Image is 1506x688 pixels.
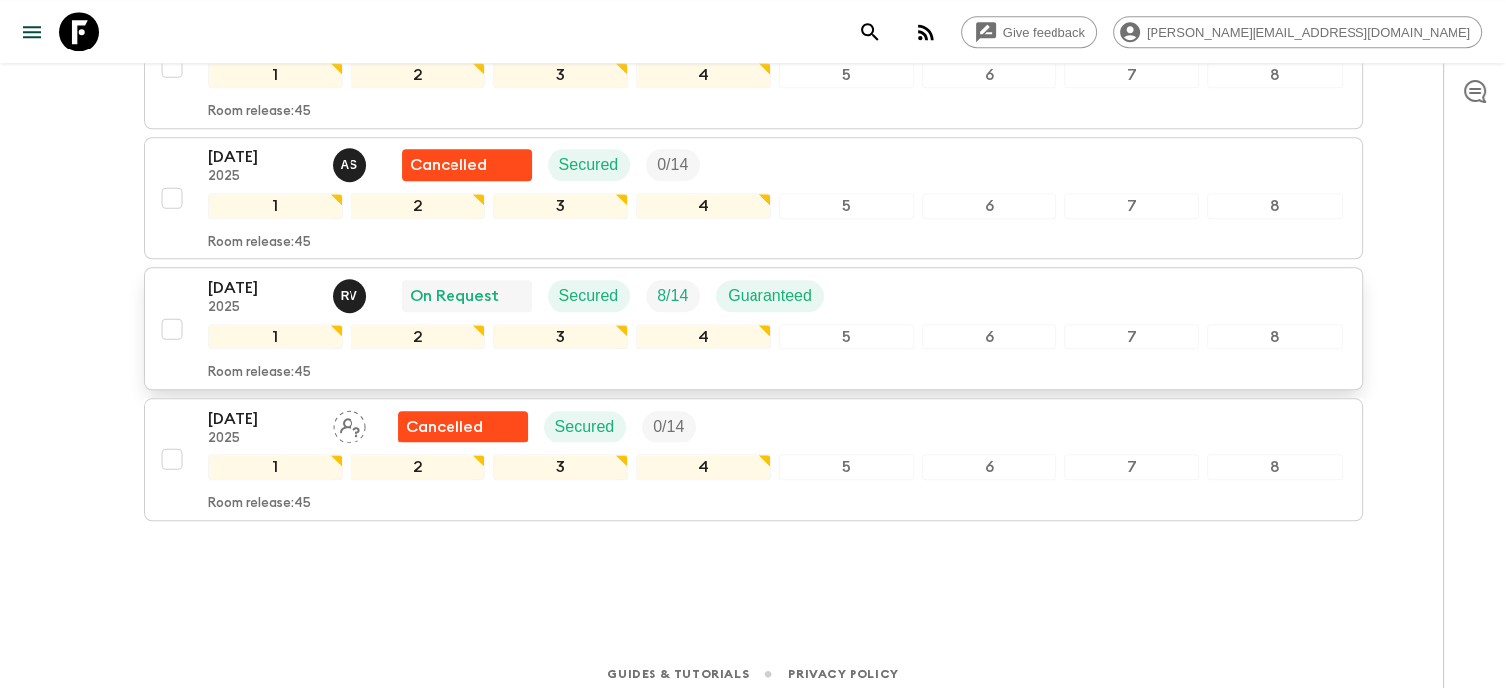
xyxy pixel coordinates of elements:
div: 4 [636,324,770,349]
div: 4 [636,62,770,88]
span: [PERSON_NAME][EMAIL_ADDRESS][DOMAIN_NAME] [1136,25,1481,40]
div: 2 [351,454,485,480]
p: On Request [410,284,499,308]
div: [PERSON_NAME][EMAIL_ADDRESS][DOMAIN_NAME] [1113,16,1482,48]
div: 1 [208,193,343,219]
div: 6 [922,62,1056,88]
div: Flash Pack cancellation [402,149,532,181]
div: 3 [493,62,628,88]
div: 8 [1207,193,1342,219]
div: 5 [779,193,914,219]
p: Cancelled [406,415,483,439]
p: 2025 [208,431,317,446]
div: 1 [208,62,343,88]
span: Assign pack leader [333,416,366,432]
button: menu [12,12,51,51]
a: Privacy Policy [788,663,898,685]
div: 2 [351,193,485,219]
div: 2 [351,62,485,88]
p: Room release: 45 [208,104,311,120]
div: 3 [493,454,628,480]
div: Secured [544,411,627,442]
div: 2 [351,324,485,349]
div: 1 [208,324,343,349]
p: R V [341,288,358,304]
button: [DATE]2025Assign pack leaderFlash Pack cancellationSecuredTrip Fill12345678Room release:45 [144,398,1363,521]
span: Give feedback [992,25,1096,40]
p: Secured [555,415,615,439]
p: 0 / 14 [657,153,688,177]
p: 0 / 14 [653,415,684,439]
div: 5 [779,62,914,88]
div: 6 [922,324,1056,349]
div: 6 [922,454,1056,480]
div: 1 [208,454,343,480]
p: Room release: 45 [208,235,311,250]
p: 8 / 14 [657,284,688,308]
div: 4 [636,454,770,480]
div: 5 [779,454,914,480]
div: Secured [548,149,631,181]
div: 7 [1064,62,1199,88]
button: AS [333,148,370,182]
div: 6 [922,193,1056,219]
div: 7 [1064,324,1199,349]
a: Guides & Tutorials [607,663,749,685]
div: 3 [493,193,628,219]
p: Room release: 45 [208,496,311,512]
div: Trip Fill [646,149,700,181]
button: [DATE]2025Anne SgrazzuttiFlash Pack cancellationSecuredTrip Fill12345678Room release:45 [144,137,1363,259]
p: Cancelled [410,153,487,177]
p: [DATE] [208,276,317,300]
p: Room release: 45 [208,365,311,381]
p: [DATE] [208,407,317,431]
div: Trip Fill [646,280,700,312]
button: search adventures [851,12,890,51]
a: Give feedback [961,16,1097,48]
div: 7 [1064,193,1199,219]
p: Guaranteed [728,284,812,308]
div: 8 [1207,454,1342,480]
span: Anne Sgrazzutti [333,154,370,170]
p: Secured [559,284,619,308]
div: 5 [779,324,914,349]
p: [DATE] [208,146,317,169]
p: 2025 [208,169,317,185]
button: RV [333,279,370,313]
div: Trip Fill [642,411,696,442]
button: [DATE]2025Rita VogelOn RequestSecuredTrip FillGuaranteed12345678Room release:45 [144,267,1363,390]
button: [DATE]2025Anne SgrazzuttiSold OutSecuredTrip FillGuaranteed12345678Room release:45 [144,6,1363,129]
div: 7 [1064,454,1199,480]
div: 8 [1207,324,1342,349]
div: 4 [636,193,770,219]
span: Rita Vogel [333,285,370,301]
div: Flash Pack cancellation [398,411,528,442]
p: Secured [559,153,619,177]
div: 3 [493,324,628,349]
p: A S [341,157,358,173]
div: Secured [548,280,631,312]
div: 8 [1207,62,1342,88]
p: 2025 [208,300,317,316]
